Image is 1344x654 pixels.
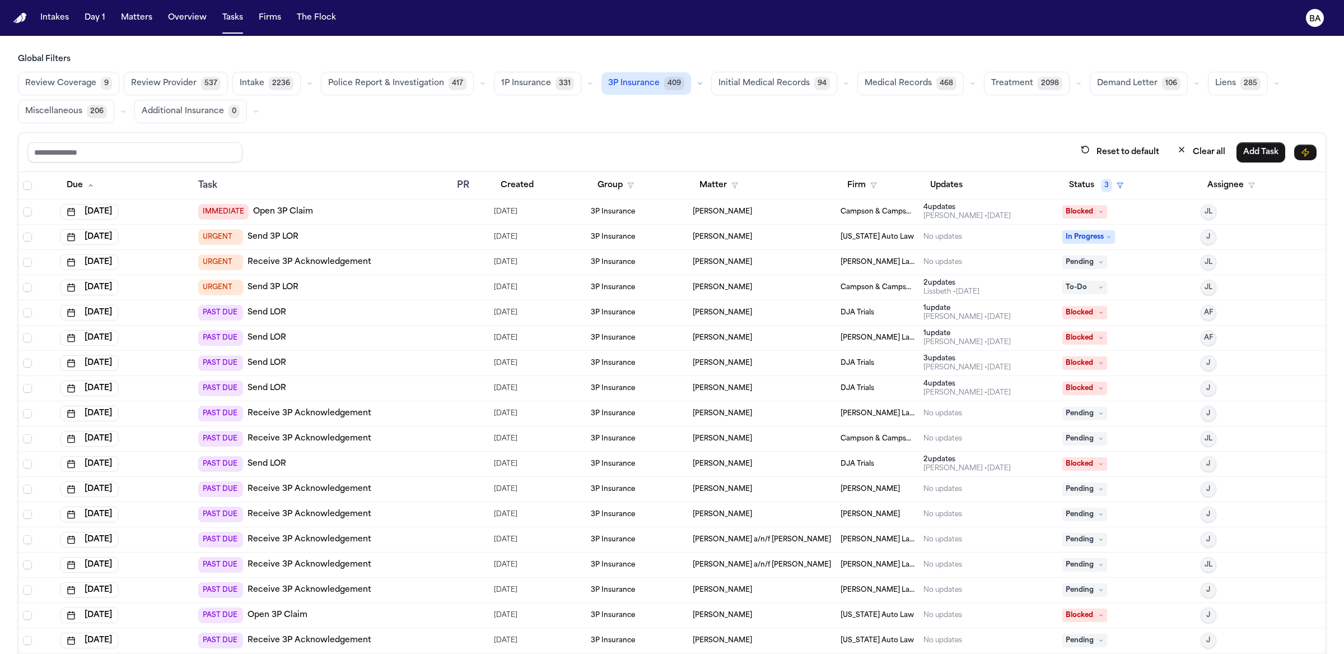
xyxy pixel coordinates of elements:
button: Police Report & Investigation417 [321,72,474,95]
span: 285 [1240,77,1261,90]
button: Demand Letter106 [1090,72,1188,95]
span: 2236 [269,77,293,90]
span: 1P Insurance [501,78,551,89]
span: 468 [936,77,956,90]
button: Liens285 [1208,72,1268,95]
span: 2098 [1038,77,1062,90]
span: Review Provider [131,78,197,89]
span: 3P Insurance [608,78,660,89]
button: Day 1 [80,8,110,28]
span: 409 [664,77,684,90]
span: 206 [87,105,107,118]
button: Reset to default [1074,142,1166,163]
span: 106 [1162,77,1180,90]
button: The Flock [292,8,340,28]
button: Tasks [218,8,248,28]
span: Demand Letter [1097,78,1158,89]
h3: Global Filters [18,54,1326,65]
button: Immediate Task [1294,145,1317,160]
span: 0 [228,105,240,118]
button: Treatment2098 [984,72,1070,95]
button: Overview [164,8,211,28]
span: Miscellaneous [25,106,82,117]
span: Medical Records [865,78,932,89]
span: Additional Insurance [142,106,224,117]
span: Liens [1215,78,1236,89]
button: Miscellaneous206 [18,100,114,123]
span: 537 [201,77,221,90]
button: Additional Insurance0 [134,100,247,123]
span: 331 [556,77,574,90]
button: Clear all [1170,142,1232,163]
a: Home [13,13,27,24]
button: Medical Records468 [857,72,964,95]
img: Finch Logo [13,13,27,24]
span: Review Coverage [25,78,96,89]
button: 3P Insurance409 [601,72,691,95]
span: Treatment [991,78,1033,89]
button: Firms [254,8,286,28]
button: Review Provider537 [124,72,228,95]
button: Add Task [1236,142,1285,163]
span: 94 [814,77,830,90]
button: Review Coverage9 [18,72,119,95]
span: 417 [449,77,466,90]
span: 9 [101,77,112,90]
span: Police Report & Investigation [328,78,444,89]
button: Intakes [36,8,73,28]
button: Matters [116,8,157,28]
span: Initial Medical Records [718,78,810,89]
button: 1P Insurance331 [494,72,581,95]
button: Initial Medical Records94 [711,72,837,95]
button: Intake2236 [232,72,301,95]
span: Intake [240,78,264,89]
